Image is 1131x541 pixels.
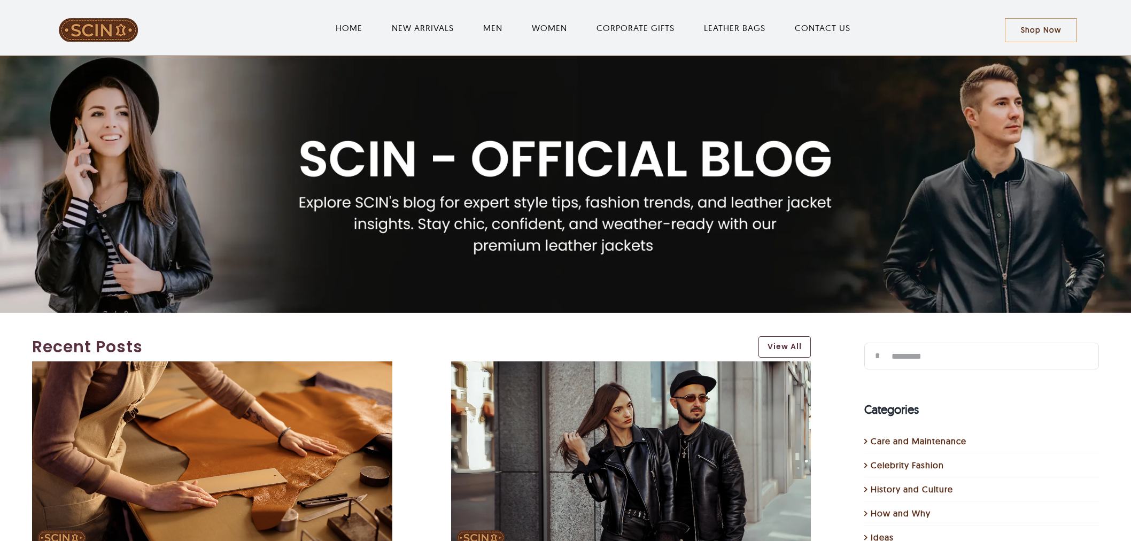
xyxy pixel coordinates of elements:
[532,21,567,34] a: WOMEN
[704,21,765,34] a: LEATHER BAGS
[864,401,1099,419] h4: Categories
[58,17,138,27] a: LeatherSCIN
[864,343,1099,369] input: Search...
[58,18,138,42] img: LeatherSCIN
[871,435,1094,447] a: Care and Maintenance
[451,362,811,373] a: Are Leather Jackets in Style in 2025?
[758,336,811,358] a: View All
[483,21,502,34] a: MEN
[597,21,675,34] a: CORPORATE GIFTS
[32,362,392,373] a: How To Distress Leather In Easy Way
[871,483,1094,496] a: History and Culture
[871,507,1094,520] a: How and Why
[181,11,1005,45] nav: Main Menu
[1021,26,1061,35] span: Shop Now
[1005,18,1077,42] a: Shop Now
[392,21,454,34] a: NEW ARRIVALS
[336,21,362,34] a: HOME
[864,343,891,369] input: Search
[32,335,748,359] a: Recent Posts
[871,459,1094,472] a: Celebrity Fashion
[795,21,850,34] a: CONTACT US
